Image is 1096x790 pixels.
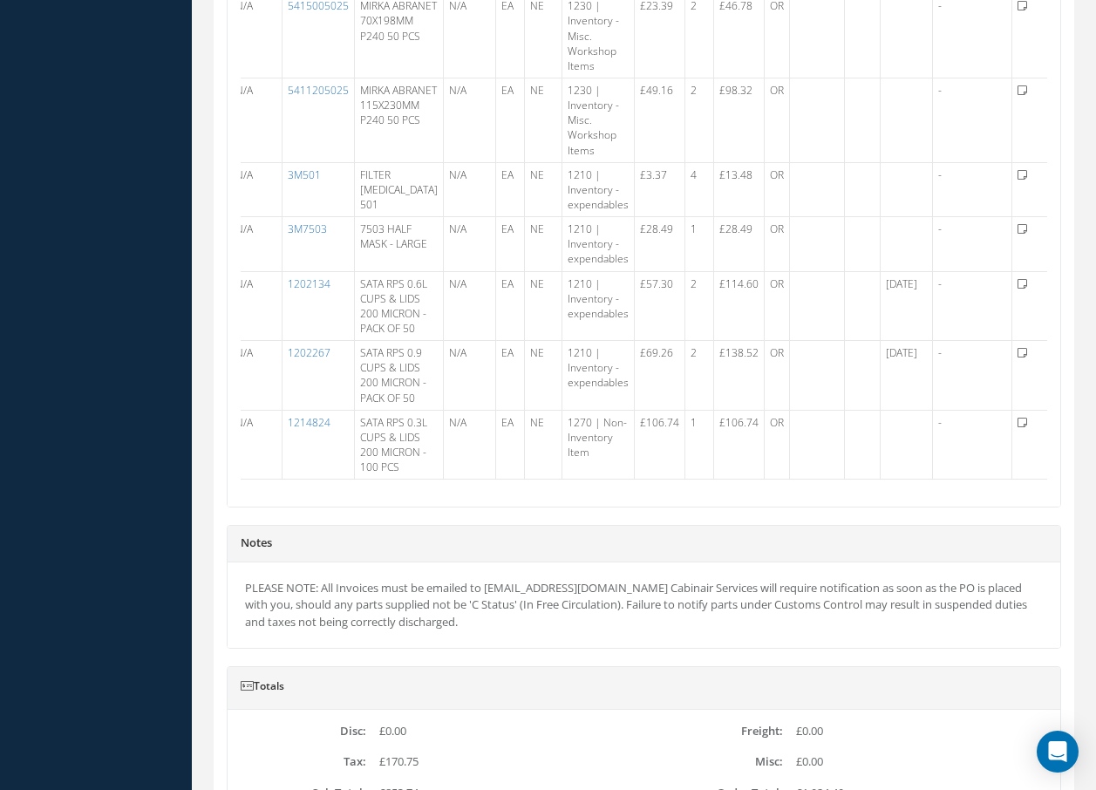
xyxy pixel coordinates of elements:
td: SATA RPS 0.6L CUPS & LIDS 200 MICRON - PACK OF 50 [355,271,444,341]
td: FILTER [MEDICAL_DATA] 501 [355,162,444,216]
td: N/A [230,162,283,216]
td: N/A [444,78,496,163]
td: EA [496,410,525,480]
td: NE [525,410,562,480]
td: N/A [230,271,283,341]
td: OR [765,78,790,163]
td: - [933,162,1012,216]
td: N/A [230,410,283,480]
td: NE [525,162,562,216]
td: EA [496,341,525,411]
td: 2 [685,341,714,411]
td: [DATE] [881,341,933,411]
a: 5411205025 [288,83,349,98]
td: £49.16 [635,78,685,163]
td: 1270 | Non-Inventory Item [562,410,635,480]
label: Misc: [644,755,783,768]
label: Freight: [644,725,783,738]
a: 3M7503 [288,221,327,236]
h5: Totals [241,680,1047,692]
a: 1214824 [288,415,330,430]
td: N/A [230,78,283,163]
td: N/A [444,341,496,411]
td: £114.60 [714,271,765,341]
td: EA [496,217,525,271]
td: [DATE] [881,271,933,341]
td: - [933,78,1012,163]
td: N/A [444,162,496,216]
td: MIRKA ABRANET 115X230MM P240 50 PCS [355,78,444,163]
td: £106.74 [714,410,765,480]
td: N/A [444,410,496,480]
td: EA [496,271,525,341]
td: SATA RPS 0.9 CUPS & LIDS 200 MICRON - PACK OF 50 [355,341,444,411]
td: £138.52 [714,341,765,411]
td: NE [525,341,562,411]
div: £170.75 [366,753,643,771]
td: EA [496,162,525,216]
td: £28.49 [635,217,685,271]
td: 1210 | Inventory - expendables [562,271,635,341]
td: 7503 HALF MASK - LARGE [355,217,444,271]
td: £98.32 [714,78,765,163]
td: 1210 | Inventory - expendables [562,217,635,271]
td: - [933,341,1012,411]
a: 1202267 [288,345,330,360]
h5: Notes [241,536,1047,550]
div: Open Intercom Messenger [1037,731,1079,773]
td: 1 [685,410,714,480]
a: 1202134 [288,276,330,291]
td: 1 [685,217,714,271]
td: N/A [444,217,496,271]
td: N/A [444,271,496,341]
td: £13.48 [714,162,765,216]
td: NE [525,78,562,163]
td: 2 [685,271,714,341]
td: NE [525,217,562,271]
div: £0.00 [783,753,1060,771]
td: SATA RPS 0.3L CUPS & LIDS 200 MICRON - 100 PCS [355,410,444,480]
div: £0.00 [783,723,1060,740]
td: 4 [685,162,714,216]
a: 3M501 [288,167,321,182]
td: £106.74 [635,410,685,480]
td: OR [765,341,790,411]
td: £57.30 [635,271,685,341]
td: NE [525,271,562,341]
td: OR [765,217,790,271]
td: 2 [685,78,714,163]
td: £28.49 [714,217,765,271]
label: Tax: [228,755,366,768]
td: OR [765,271,790,341]
td: - [933,271,1012,341]
td: N/A [230,217,283,271]
td: 1210 | Inventory - expendables [562,162,635,216]
td: £3.37 [635,162,685,216]
td: - [933,410,1012,480]
td: - [933,217,1012,271]
div: PLEASE NOTE: All Invoices must be emailed to [EMAIL_ADDRESS][DOMAIN_NAME] Cabinair Services will ... [228,562,1060,649]
td: EA [496,78,525,163]
td: N/A [230,341,283,411]
div: £0.00 [366,723,643,740]
td: 1210 | Inventory - expendables [562,341,635,411]
td: OR [765,410,790,480]
td: £69.26 [635,341,685,411]
td: OR [765,162,790,216]
td: 1230 | Inventory - Misc. Workshop Items [562,78,635,163]
label: Disc: [228,725,366,738]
